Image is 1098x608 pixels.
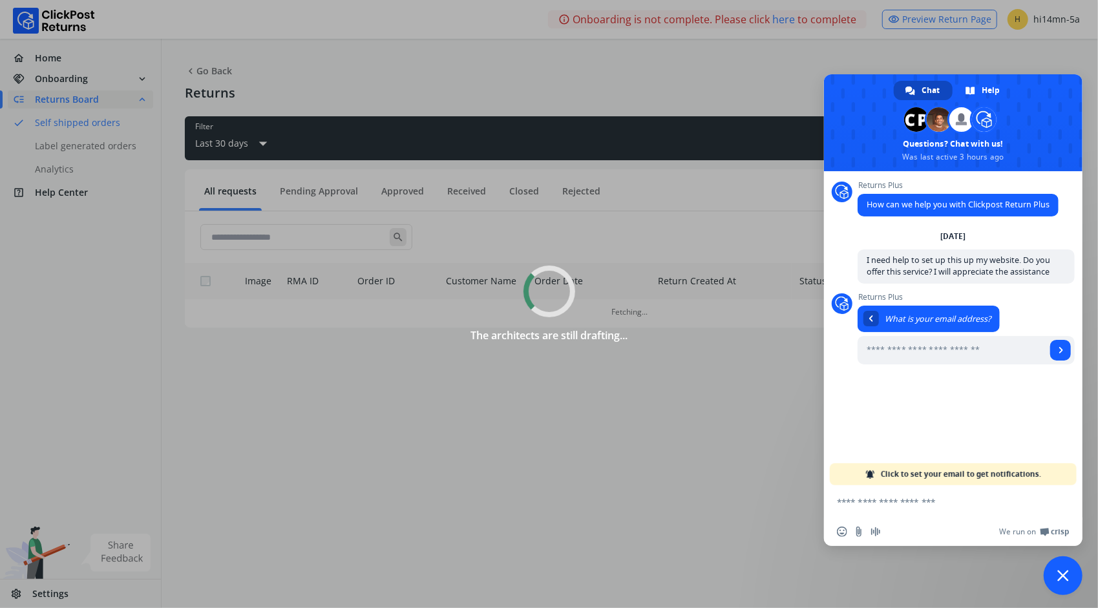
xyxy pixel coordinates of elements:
[999,527,1070,537] a: We run onCrisp
[858,293,1075,302] span: Returns Plus
[837,496,1041,508] textarea: Compose your message...
[1050,340,1071,361] span: Send
[837,527,847,537] span: Insert an emoji
[863,311,879,326] div: Return to message
[858,336,1046,364] input: Enter your email address...
[894,81,953,100] div: Chat
[982,81,1000,100] span: Help
[885,313,991,324] span: What is your email address?
[867,255,1050,277] span: I need help to set up this up my website. Do you offer this service? I will appreciate the assist...
[871,527,881,537] span: Audio message
[1051,527,1070,537] span: Crisp
[999,527,1036,537] span: We run on
[941,233,966,240] div: [DATE]
[858,181,1059,190] span: Returns Plus
[867,199,1050,210] span: How can we help you with Clickpost Return Plus
[330,328,769,343] p: The architects are still drafting...
[954,81,1013,100] div: Help
[854,527,864,537] span: Send a file
[881,463,1041,485] span: Click to set your email to get notifications.
[922,81,940,100] span: Chat
[1044,556,1082,595] div: Close chat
